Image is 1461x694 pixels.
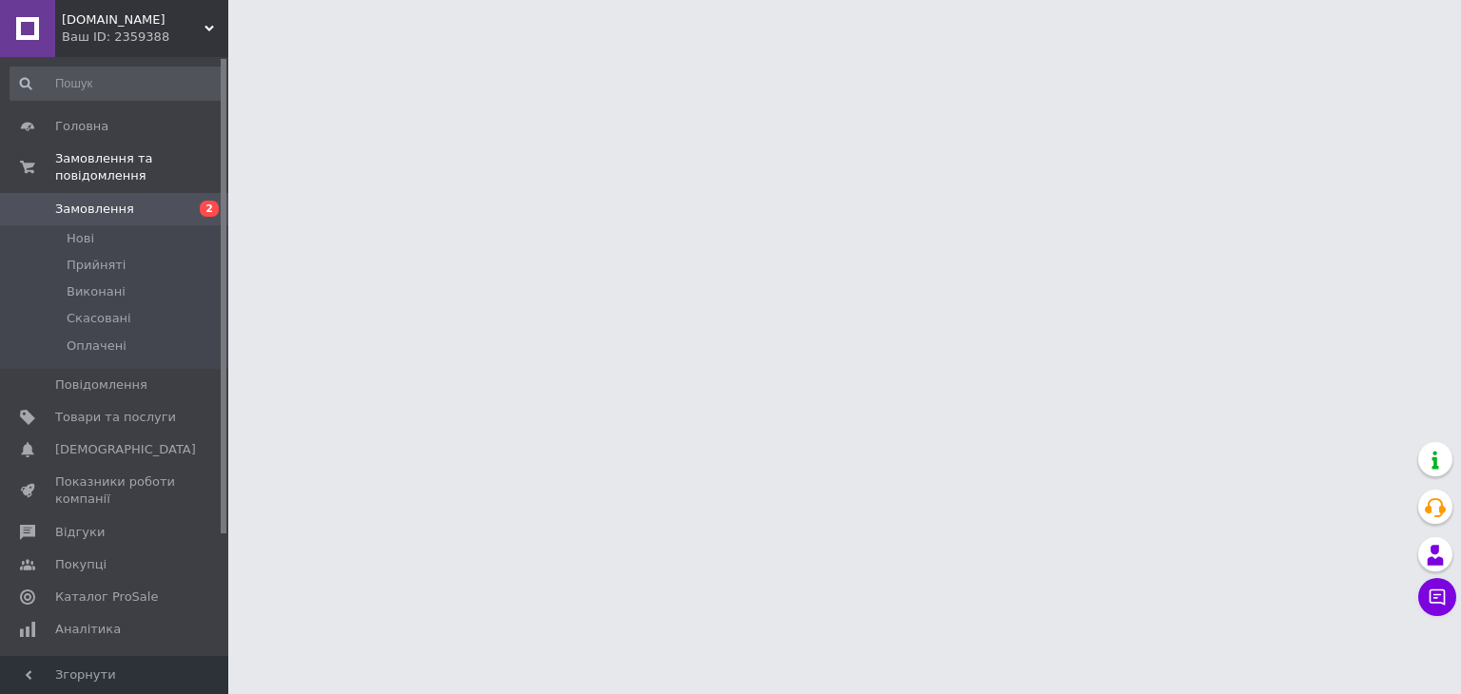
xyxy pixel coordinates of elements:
span: Управління сайтом [55,653,176,687]
span: [DEMOGRAPHIC_DATA] [55,441,196,458]
span: Показники роботи компанії [55,473,176,508]
span: Відгуки [55,524,105,541]
span: Повідомлення [55,376,147,394]
span: Товари та послуги [55,409,176,426]
span: Головна [55,118,108,135]
span: Прийняті [67,257,126,274]
div: Ваш ID: 2359388 [62,29,228,46]
button: Чат з покупцем [1418,578,1456,616]
span: Arttort.com.ua [62,11,205,29]
span: Замовлення [55,201,134,218]
span: Оплачені [67,337,127,355]
span: 2 [200,201,219,217]
span: Виконані [67,283,126,300]
span: Скасовані [67,310,131,327]
input: Пошук [10,67,224,101]
span: Аналітика [55,621,121,638]
span: Нові [67,230,94,247]
span: Замовлення та повідомлення [55,150,228,184]
span: Покупці [55,556,107,573]
span: Каталог ProSale [55,588,158,606]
